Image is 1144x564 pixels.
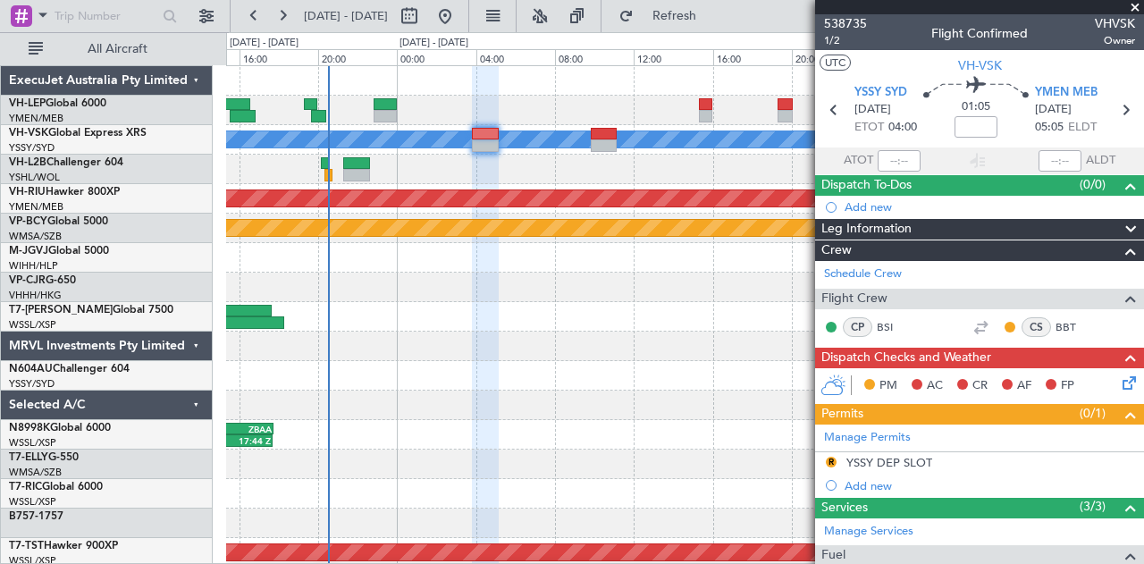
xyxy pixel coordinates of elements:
[821,289,887,309] span: Flight Crew
[9,423,50,434] span: N8998K
[1080,497,1106,516] span: (3/3)
[1095,33,1135,48] span: Owner
[9,216,108,227] a: VP-BCYGlobal 5000
[9,171,60,184] a: YSHL/WOL
[46,43,189,55] span: All Aircraft
[1086,152,1115,170] span: ALDT
[821,348,991,368] span: Dispatch Checks and Weather
[927,377,943,395] span: AC
[878,150,921,172] input: --:--
[9,305,173,316] a: T7-[PERSON_NAME]Global 7500
[9,511,63,522] a: B757-1757
[9,187,120,198] a: VH-RIUHawker 800XP
[9,364,130,375] a: N604AUChallenger 604
[9,436,56,450] a: WSSL/XSP
[9,187,46,198] span: VH-RIU
[9,377,55,391] a: YSSY/SYD
[844,152,873,170] span: ATOT
[1068,119,1097,137] span: ELDT
[958,56,1002,75] span: VH-VSK
[792,49,871,65] div: 20:00
[20,35,194,63] button: All Aircraft
[9,246,109,257] a: M-JGVJGlobal 5000
[9,452,48,463] span: T7-ELLY
[854,101,891,119] span: [DATE]
[824,265,902,283] a: Schedule Crew
[821,404,863,425] span: Permits
[9,289,62,302] a: VHHH/HKG
[845,478,1135,493] div: Add new
[821,219,912,240] span: Leg Information
[1035,84,1098,102] span: YMEN MEB
[304,8,388,24] span: [DATE] - [DATE]
[1035,119,1064,137] span: 05:05
[820,55,851,71] button: UTC
[879,377,897,395] span: PM
[9,246,48,257] span: M-JGVJ
[9,495,56,509] a: WSSL/XSP
[55,3,157,29] input: Trip Number
[1035,101,1072,119] span: [DATE]
[9,482,103,492] a: T7-RICGlobal 6000
[824,523,913,541] a: Manage Services
[821,240,852,261] span: Crew
[854,84,907,102] span: YSSY SYD
[877,319,917,335] a: BSI
[9,275,46,286] span: VP-CJR
[846,455,932,470] div: YSSY DEP SLOT
[9,230,62,243] a: WMSA/SZB
[9,112,63,125] a: YMEN/MEB
[555,49,634,65] div: 08:00
[1056,319,1096,335] a: BBT
[9,259,58,273] a: WIHH/HLP
[476,49,555,65] div: 04:00
[9,511,45,522] span: B757-1
[230,36,299,51] div: [DATE] - [DATE]
[931,24,1028,43] div: Flight Confirmed
[9,157,46,168] span: VH-L2B
[9,98,106,109] a: VH-LEPGlobal 6000
[214,424,272,434] div: ZBAA
[9,364,53,375] span: N604AU
[1080,404,1106,423] span: (0/1)
[1022,317,1051,337] div: CS
[824,429,911,447] a: Manage Permits
[9,200,63,214] a: YMEN/MEB
[216,435,271,446] div: 17:44 Z
[821,175,912,196] span: Dispatch To-Dos
[9,141,55,155] a: YSSY/SYD
[9,216,47,227] span: VP-BCY
[888,119,917,137] span: 04:00
[9,482,42,492] span: T7-RIC
[9,541,44,551] span: T7-TST
[9,305,113,316] span: T7-[PERSON_NAME]
[9,452,79,463] a: T7-ELLYG-550
[826,457,837,467] button: R
[845,199,1135,215] div: Add new
[318,49,397,65] div: 20:00
[9,98,46,109] span: VH-LEP
[1061,377,1074,395] span: FP
[854,119,884,137] span: ETOT
[972,377,988,395] span: CR
[843,317,872,337] div: CP
[821,498,868,518] span: Services
[637,10,712,22] span: Refresh
[9,275,76,286] a: VP-CJRG-650
[1017,377,1031,395] span: AF
[9,318,56,332] a: WSSL/XSP
[9,128,147,139] a: VH-VSKGlobal Express XRS
[9,157,123,168] a: VH-L2BChallenger 604
[9,466,62,479] a: WMSA/SZB
[634,49,712,65] div: 12:00
[9,541,118,551] a: T7-TSTHawker 900XP
[240,49,318,65] div: 16:00
[713,49,792,65] div: 16:00
[824,33,867,48] span: 1/2
[9,128,48,139] span: VH-VSK
[1080,175,1106,194] span: (0/0)
[610,2,718,30] button: Refresh
[824,14,867,33] span: 538735
[9,423,111,434] a: N8998KGlobal 6000
[962,98,990,116] span: 01:05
